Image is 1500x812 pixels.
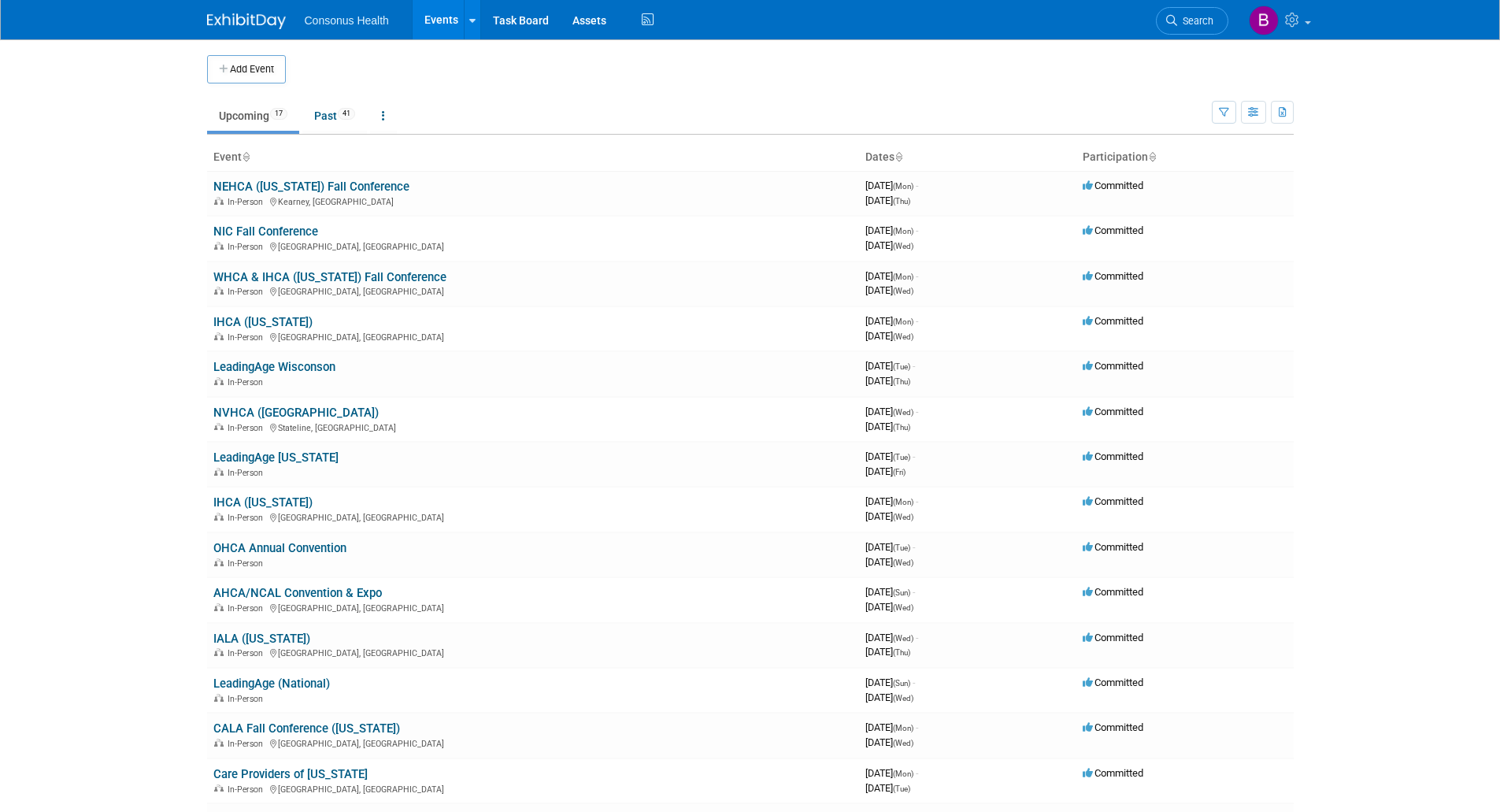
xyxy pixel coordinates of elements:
th: Event [207,144,859,171]
span: Committed [1083,224,1143,236]
span: [DATE] [865,632,918,643]
span: (Thu) [893,377,910,386]
span: [DATE] [865,195,910,206]
span: 41 [338,108,355,120]
span: - [916,180,918,191]
span: [DATE] [865,375,910,387]
span: (Mon) [893,182,913,191]
span: [DATE] [865,315,918,327]
span: Committed [1083,495,1143,507]
a: IALA ([US_STATE]) [213,632,310,646]
img: In-Person Event [214,603,224,611]
img: In-Person Event [214,468,224,476]
a: Past41 [302,101,367,131]
span: [DATE] [865,224,918,236]
a: NEHCA ([US_STATE]) Fall Conference [213,180,409,194]
span: (Tue) [893,543,910,552]
img: ExhibitDay [207,13,286,29]
img: In-Person Event [214,513,224,521]
span: Committed [1083,270,1143,282]
span: - [913,586,915,598]
span: - [916,224,918,236]
span: (Mon) [893,273,913,281]
span: [DATE] [865,677,915,688]
span: [DATE] [865,239,913,251]
span: Committed [1083,721,1143,733]
div: Stateline, [GEOGRAPHIC_DATA] [213,421,853,433]
img: In-Person Event [214,197,224,205]
span: Committed [1083,180,1143,191]
button: Add Event [207,55,286,83]
a: IHCA ([US_STATE]) [213,315,313,329]
span: (Fri) [893,468,906,476]
span: [DATE] [865,360,915,372]
span: Committed [1083,677,1143,688]
span: [DATE] [865,556,913,568]
span: Committed [1083,632,1143,643]
span: (Mon) [893,769,913,778]
span: Committed [1083,360,1143,372]
a: AHCA/NCAL Convention & Expo [213,586,382,600]
span: Committed [1083,541,1143,553]
img: In-Person Event [214,332,224,340]
span: (Sun) [893,588,910,597]
span: - [913,541,915,553]
img: In-Person Event [214,423,224,431]
span: In-Person [228,513,268,523]
span: [DATE] [865,270,918,282]
th: Dates [859,144,1076,171]
span: [DATE] [865,691,913,703]
span: (Wed) [893,634,913,643]
span: [DATE] [865,782,910,794]
span: In-Person [228,197,268,207]
span: - [916,406,918,417]
span: [DATE] [865,330,913,342]
span: [DATE] [865,510,913,522]
span: In-Person [228,739,268,749]
div: Kearney, [GEOGRAPHIC_DATA] [213,195,853,207]
span: [DATE] [865,646,910,658]
span: [DATE] [865,284,913,296]
span: Consonus Health [305,14,389,27]
span: (Mon) [893,227,913,235]
span: Committed [1083,406,1143,417]
img: Bridget Crane [1249,6,1279,35]
img: In-Person Event [214,694,224,702]
a: LeadingAge Wisconson [213,360,335,374]
a: Care Providers of [US_STATE] [213,767,368,781]
a: Search [1156,7,1228,35]
span: Search [1177,15,1213,27]
img: In-Person Event [214,377,224,385]
span: In-Person [228,332,268,343]
span: 17 [270,108,287,120]
span: (Wed) [893,513,913,521]
span: - [916,632,918,643]
span: In-Person [228,242,268,252]
span: Committed [1083,586,1143,598]
span: [DATE] [865,721,918,733]
span: (Wed) [893,739,913,747]
span: [DATE] [865,736,913,748]
a: OHCA Annual Convention [213,541,346,555]
span: In-Person [228,694,268,704]
a: LeadingAge [US_STATE] [213,450,339,465]
img: In-Person Event [214,739,224,747]
span: - [916,767,918,779]
a: NVHCA ([GEOGRAPHIC_DATA]) [213,406,379,420]
span: (Tue) [893,784,910,793]
span: In-Person [228,468,268,478]
span: (Wed) [893,332,913,341]
span: Committed [1083,315,1143,327]
span: In-Person [228,287,268,297]
span: - [916,721,918,733]
span: - [916,270,918,282]
span: - [916,495,918,507]
a: CALA Fall Conference ([US_STATE]) [213,721,400,736]
span: Committed [1083,767,1143,779]
a: Sort by Start Date [894,150,902,163]
span: In-Person [228,648,268,658]
div: [GEOGRAPHIC_DATA], [GEOGRAPHIC_DATA] [213,782,853,795]
img: In-Person Event [214,558,224,566]
span: (Thu) [893,423,910,432]
span: [DATE] [865,601,913,613]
